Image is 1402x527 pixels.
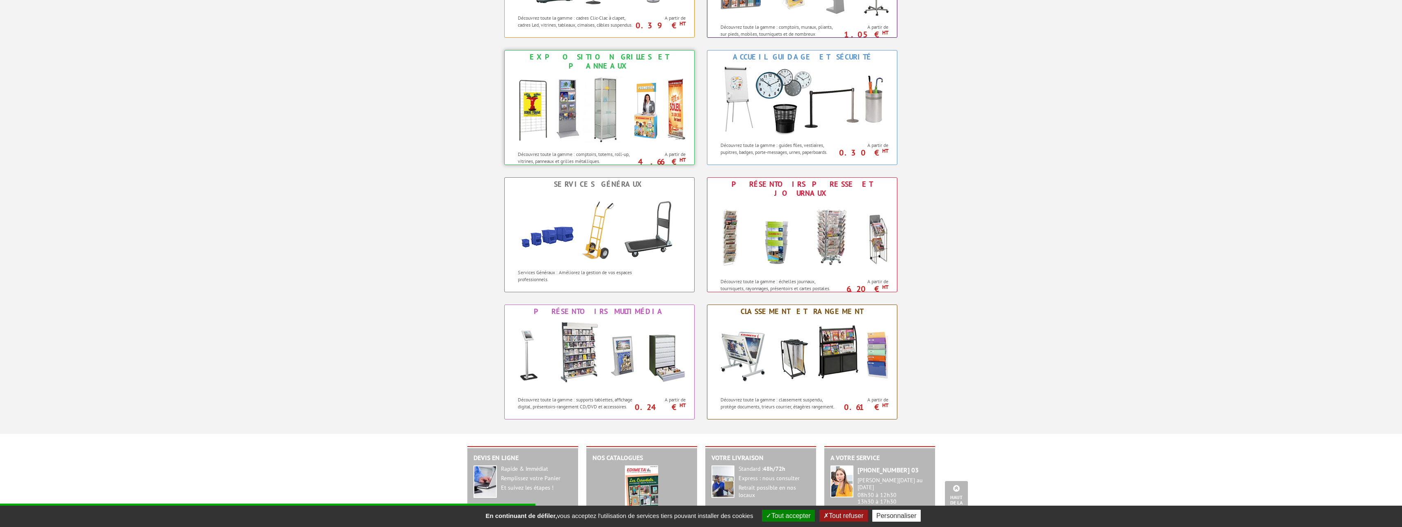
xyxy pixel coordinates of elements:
[739,484,810,499] div: Retrait possible en nos locaux
[840,278,889,285] span: A partir de
[712,200,892,274] img: Présentoirs Presse et Journaux
[836,286,889,291] p: 6.20 €
[739,475,810,482] div: Express : nous consulter
[625,465,658,513] img: edimeta.jpeg
[504,305,695,419] a: Présentoirs Multimédia Présentoirs Multimédia Découvrez toute la gamme : supports tablettes, affi...
[501,465,572,473] div: Rapide & Immédiat
[473,465,497,498] img: widget-devis.jpg
[633,23,686,28] p: 0.39 €
[720,278,837,292] p: Découvrez toute la gamme : échelles journaux, tourniquets, rayonnages, présentoirs et cartes post...
[882,402,888,409] sup: HT
[507,307,692,316] div: Présentoirs Multimédia
[504,177,695,292] a: Services Généraux Services Généraux Services Généraux : Améliorez la gestion de vos espaces profe...
[840,396,889,403] span: A partir de
[679,402,686,409] sup: HT
[518,151,635,165] p: Découvrez toute la gamme : comptoirs, totems, roll-up, vitrines, panneaux et grilles métalliques.
[872,510,921,522] button: Personnaliser (fenêtre modale)
[507,53,692,71] div: Exposition Grilles et Panneaux
[709,307,895,316] div: Classement et Rangement
[882,29,888,36] sup: HT
[473,454,572,462] h2: Devis en ligne
[518,14,635,28] p: Découvrez toute la gamme : cadres Clic-Clac à clapet, cadres Led, vitrines, tableaux, cimaises, c...
[501,475,572,482] div: Remplissez votre Panier
[679,20,686,27] sup: HT
[830,465,853,497] img: widget-service.jpg
[763,465,785,472] strong: 48h/72h
[840,142,889,149] span: A partir de
[518,396,635,410] p: Découvrez toute la gamme : supports tablettes, affichage digital, présentoirs-rangement CD/DVD et...
[509,73,690,147] img: Exposition Grilles et Panneaux
[858,477,929,505] div: 08h30 à 12h30 13h30 à 17h30
[592,454,691,462] h2: Nos catalogues
[836,150,889,155] p: 0.30 €
[762,510,815,522] button: Tout accepter
[481,512,757,519] span: vous acceptez l'utilisation de services tiers pouvant installer des cookies
[711,465,734,498] img: widget-livraison.jpg
[501,484,572,492] div: Et suivez les étapes !
[633,405,686,410] p: 0.24 €
[709,180,895,198] div: Présentoirs Presse et Journaux
[637,151,686,158] span: A partir de
[633,159,686,164] p: 4.66 €
[858,477,929,491] div: [PERSON_NAME][DATE] au [DATE]
[504,50,695,165] a: Exposition Grilles et Panneaux Exposition Grilles et Panneaux Découvrez toute la gamme : comptoir...
[709,53,895,62] div: Accueil Guidage et Sécurité
[882,284,888,291] sup: HT
[739,465,810,473] div: Standard :
[858,466,919,474] strong: [PHONE_NUMBER] 03
[720,23,837,44] p: Découvrez toute la gamme : comptoirs, muraux, pliants, sur pieds, mobiles, tourniquets et de nomb...
[882,147,888,154] sup: HT
[637,15,686,21] span: A partir de
[836,32,889,37] p: 1.05 €
[830,454,929,462] h2: A votre service
[509,318,690,392] img: Présentoirs Multimédia
[679,156,686,163] sup: HT
[945,481,968,515] a: Haut de la page
[720,142,837,156] p: Découvrez toute la gamme : guides files, vestiaires, pupitres, badges, porte-messages, urnes, pap...
[485,512,557,519] strong: En continuant de défiler,
[637,396,686,403] span: A partir de
[509,191,690,265] img: Services Généraux
[819,510,867,522] button: Tout refuser
[836,405,889,410] p: 0.61 €
[707,305,897,419] a: Classement et Rangement Classement et Rangement Découvrez toute la gamme : classement suspendu, p...
[720,396,837,410] p: Découvrez toute la gamme : classement suspendu, protège documents, trieurs courrier, étagères ran...
[507,180,692,189] div: Services Généraux
[840,24,889,30] span: A partir de
[707,50,897,165] a: Accueil Guidage et Sécurité Accueil Guidage et Sécurité Découvrez toute la gamme : guides files, ...
[712,64,892,137] img: Accueil Guidage et Sécurité
[711,454,810,462] h2: Votre livraison
[518,269,635,283] p: Services Généraux : Améliorez la gestion de vos espaces professionnels.
[707,177,897,292] a: Présentoirs Presse et Journaux Présentoirs Presse et Journaux Découvrez toute la gamme : échelles...
[712,318,892,392] img: Classement et Rangement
